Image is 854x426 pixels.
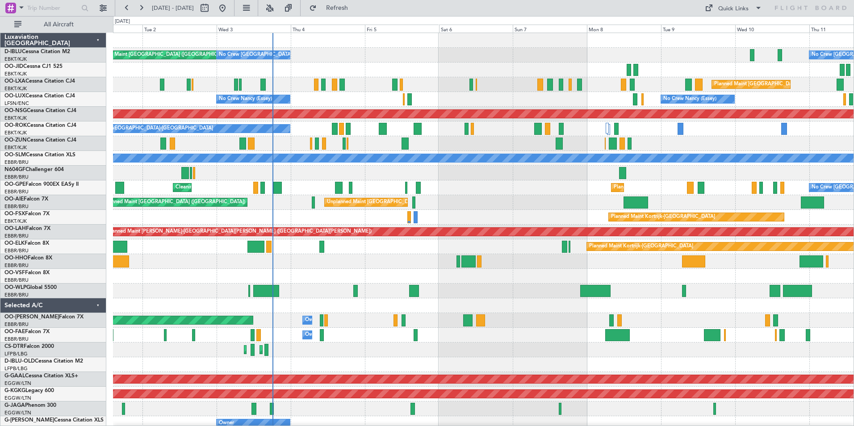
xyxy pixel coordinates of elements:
a: LFPB/LBG [4,351,28,357]
a: N604GFChallenger 604 [4,167,64,172]
div: A/C Unavailable [GEOGRAPHIC_DATA]-[GEOGRAPHIC_DATA] [71,122,213,135]
div: Planned Maint [GEOGRAPHIC_DATA] ([GEOGRAPHIC_DATA] National) [614,181,775,194]
div: Quick Links [718,4,749,13]
span: OO-ELK [4,241,25,246]
a: EBBR/BRU [4,247,29,254]
div: Owner Melsbroek Air Base [305,313,366,327]
span: G-[PERSON_NAME] [4,418,54,423]
a: G-KGKGLegacy 600 [4,388,54,393]
div: Sat 6 [439,25,513,33]
button: Refresh [305,1,359,15]
a: EBKT/KJK [4,115,27,121]
a: EBKT/KJK [4,85,27,92]
a: LFPB/LBG [4,365,28,372]
a: EBBR/BRU [4,203,29,210]
a: G-[PERSON_NAME]Cessna Citation XLS [4,418,104,423]
span: OO-ZUN [4,138,27,143]
div: [DATE] [115,18,130,25]
a: EBBR/BRU [4,277,29,284]
a: EGGW/LTN [4,380,31,387]
span: OO-FSX [4,211,25,217]
div: Fri 5 [365,25,439,33]
span: OO-LUX [4,93,25,99]
a: G-JAGAPhenom 300 [4,403,56,408]
a: EBBR/BRU [4,174,29,180]
a: EBBR/BRU [4,321,29,328]
input: Trip Number [27,1,79,15]
button: All Aircraft [10,17,97,32]
a: EGGW/LTN [4,409,31,416]
span: OO-[PERSON_NAME] [4,314,59,320]
button: Quick Links [700,1,766,15]
a: OO-FSXFalcon 7X [4,211,50,217]
div: No Crew Nancy (Essey) [663,92,716,106]
div: AOG Maint [GEOGRAPHIC_DATA] ([GEOGRAPHIC_DATA] National) [101,48,256,62]
a: EBBR/BRU [4,159,29,166]
div: Thu 4 [291,25,365,33]
span: OO-GPE [4,182,25,187]
a: OO-ROKCessna Citation CJ4 [4,123,76,128]
div: Planned Maint [GEOGRAPHIC_DATA] (Ataturk) [262,343,368,356]
div: Sun 7 [513,25,587,33]
div: Cleaning [GEOGRAPHIC_DATA] ([GEOGRAPHIC_DATA] National) [176,181,325,194]
span: OO-AIE [4,196,24,202]
a: EBBR/BRU [4,262,29,269]
div: Mon 8 [587,25,661,33]
span: OO-ROK [4,123,27,128]
a: EBKT/KJK [4,71,27,77]
a: OO-SLMCessna Citation XLS [4,152,75,158]
div: Planned Maint [GEOGRAPHIC_DATA] ([GEOGRAPHIC_DATA]) [105,196,245,209]
span: G-GAAL [4,373,25,379]
a: D-IBLU-OLDCessna Citation M2 [4,359,83,364]
a: EBKT/KJK [4,129,27,136]
span: [DATE] - [DATE] [152,4,194,12]
a: OO-FAEFalcon 7X [4,329,50,334]
a: OO-ELKFalcon 8X [4,241,49,246]
div: Wed 3 [217,25,291,33]
a: OO-AIEFalcon 7X [4,196,48,202]
a: OO-GPEFalcon 900EX EASy II [4,182,79,187]
a: EBBR/BRU [4,233,29,239]
a: EBKT/KJK [4,56,27,63]
a: OO-WLPGlobal 5500 [4,285,57,290]
span: OO-HHO [4,255,28,261]
div: Owner Melsbroek Air Base [305,328,366,342]
a: EGGW/LTN [4,395,31,401]
span: G-KGKG [4,388,25,393]
a: EBBR/BRU [4,188,29,195]
span: OO-FAE [4,329,25,334]
div: Tue 9 [661,25,735,33]
span: OO-LXA [4,79,25,84]
span: OO-NSG [4,108,27,113]
span: N604GF [4,167,25,172]
span: Refresh [318,5,356,11]
span: OO-VSF [4,270,25,276]
a: OO-LAHFalcon 7X [4,226,50,231]
span: CS-DTR [4,344,24,349]
span: OO-SLM [4,152,26,158]
div: Planned Maint Kortrijk-[GEOGRAPHIC_DATA] [589,240,693,253]
div: No Crew Nancy (Essey) [219,92,272,106]
div: Planned Maint [PERSON_NAME]-[GEOGRAPHIC_DATA][PERSON_NAME] ([GEOGRAPHIC_DATA][PERSON_NAME]) [108,225,372,238]
div: Tue 2 [142,25,217,33]
span: All Aircraft [23,21,94,28]
a: D-IBLUCessna Citation M2 [4,49,70,54]
a: EBBR/BRU [4,292,29,298]
div: Unplanned Maint [GEOGRAPHIC_DATA] ([GEOGRAPHIC_DATA] National) [327,196,495,209]
a: EBBR/BRU [4,336,29,342]
span: OO-JID [4,64,23,69]
span: OO-LAH [4,226,26,231]
a: EBKT/KJK [4,144,27,151]
div: Wed 10 [735,25,809,33]
span: D-IBLU-OLD [4,359,35,364]
a: EBKT/KJK [4,218,27,225]
div: No Crew [GEOGRAPHIC_DATA] ([GEOGRAPHIC_DATA] National) [219,48,368,62]
a: OO-NSGCessna Citation CJ4 [4,108,76,113]
div: Planned Maint Kortrijk-[GEOGRAPHIC_DATA] [611,210,715,224]
span: OO-WLP [4,285,26,290]
a: OO-LUXCessna Citation CJ4 [4,93,75,99]
span: G-JAGA [4,403,25,408]
a: OO-[PERSON_NAME]Falcon 7X [4,314,84,320]
a: G-GAALCessna Citation XLS+ [4,373,78,379]
a: LFSN/ENC [4,100,29,107]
